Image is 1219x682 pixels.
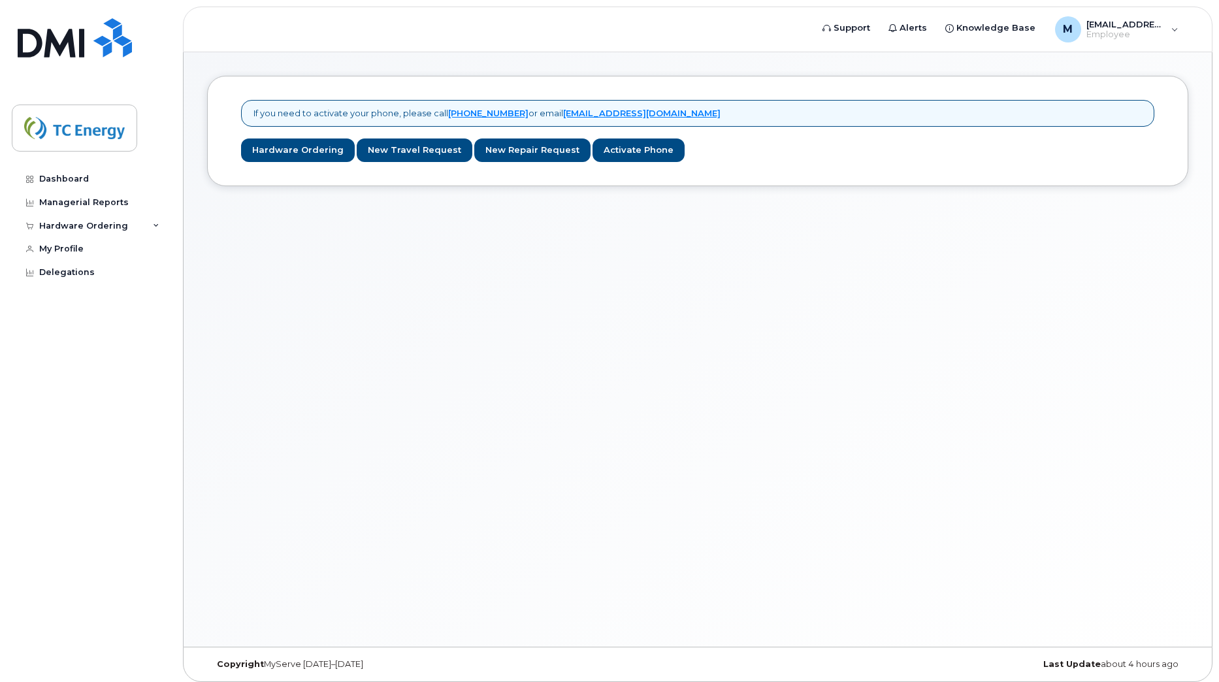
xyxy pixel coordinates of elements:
a: Hardware Ordering [241,138,355,163]
a: New Travel Request [357,138,472,163]
strong: Last Update [1043,659,1101,669]
a: Activate Phone [593,138,685,163]
a: [EMAIL_ADDRESS][DOMAIN_NAME] [563,108,721,118]
div: MyServe [DATE]–[DATE] [207,659,534,670]
a: New Repair Request [474,138,591,163]
p: If you need to activate your phone, please call or email [253,107,721,120]
a: [PHONE_NUMBER] [448,108,528,118]
div: about 4 hours ago [861,659,1188,670]
strong: Copyright [217,659,264,669]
